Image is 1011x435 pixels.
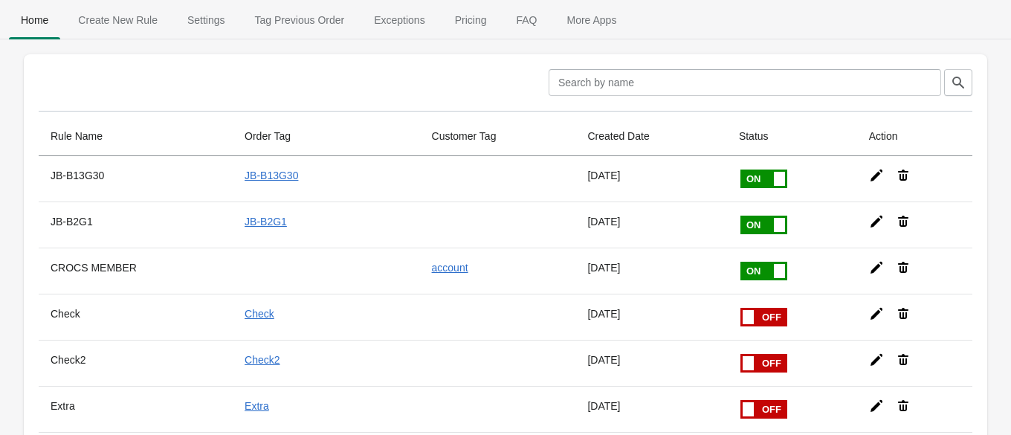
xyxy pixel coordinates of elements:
[39,340,233,386] th: Check2
[6,1,63,39] button: Home
[243,7,357,33] span: Tag Previous Order
[233,117,419,156] th: Order Tag
[39,117,233,156] th: Rule Name
[432,262,468,274] a: account
[575,386,726,432] td: [DATE]
[857,117,972,156] th: Action
[175,7,237,33] span: Settings
[575,117,726,156] th: Created Date
[362,7,436,33] span: Exceptions
[575,156,726,202] td: [DATE]
[555,7,628,33] span: More Apps
[443,7,499,33] span: Pricing
[66,7,169,33] span: Create New Rule
[245,216,287,228] a: JB-B2G1
[504,7,549,33] span: FAQ
[39,386,233,432] th: Extra
[420,117,576,156] th: Customer Tag
[575,202,726,248] td: [DATE]
[245,170,298,181] a: JB-B13G30
[39,156,233,202] th: JB-B13G30
[245,308,274,320] a: Check
[575,248,726,294] td: [DATE]
[575,340,726,386] td: [DATE]
[39,294,233,340] th: Check
[39,202,233,248] th: JB-B2G1
[549,69,941,96] input: Search by name
[39,248,233,294] th: CROCS MEMBER
[9,7,60,33] span: Home
[575,294,726,340] td: [DATE]
[245,354,280,366] a: Check2
[63,1,172,39] button: Create_New_Rule
[245,400,269,412] a: Extra
[172,1,240,39] button: Settings
[727,117,857,156] th: Status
